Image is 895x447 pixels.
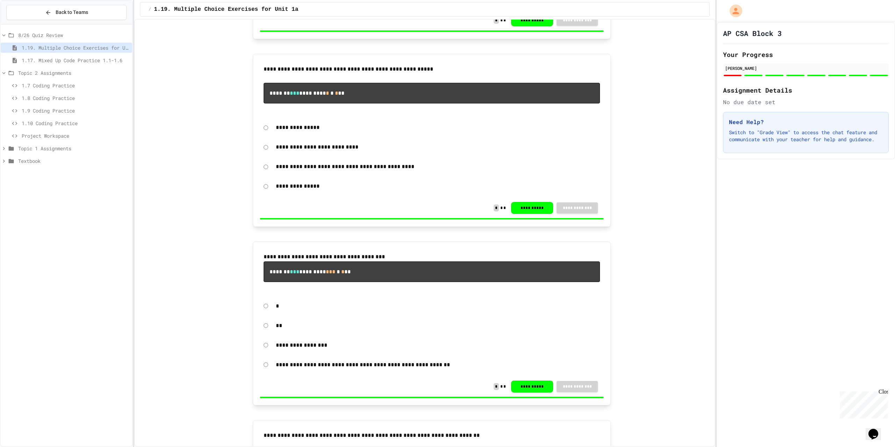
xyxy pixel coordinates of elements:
span: 1.17. Mixed Up Code Practice 1.1-1.6 [22,57,129,64]
span: 1.9 Coding Practice [22,107,129,114]
span: 1.10 Coding Practice [22,120,129,127]
p: Switch to "Grade View" to access the chat feature and communicate with your teacher for help and ... [729,129,883,143]
span: Back to Teams [56,9,88,16]
span: 1.19. Multiple Choice Exercises for Unit 1a (1.1-1.6) [154,5,332,14]
h2: Assignment Details [723,85,889,95]
iframe: chat widget [866,419,888,440]
span: Topic 2 Assignments [18,69,129,77]
span: / [149,7,151,12]
span: 8/26 Quiz Review [18,31,129,39]
span: Textbook [18,157,129,165]
span: 1.8 Coding Practice [22,94,129,102]
iframe: chat widget [837,389,888,418]
button: Back to Teams [6,5,127,20]
div: My Account [722,3,744,19]
span: Project Workspace [22,132,129,139]
div: Chat with us now!Close [3,3,48,44]
h3: Need Help? [729,118,883,126]
h1: AP CSA Block 3 [723,28,782,38]
span: 1.7 Coding Practice [22,82,129,89]
div: [PERSON_NAME] [725,65,887,71]
div: No due date set [723,98,889,106]
span: 1.19. Multiple Choice Exercises for Unit 1a (1.1-1.6) [22,44,129,51]
span: Topic 1 Assignments [18,145,129,152]
h2: Your Progress [723,50,889,59]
